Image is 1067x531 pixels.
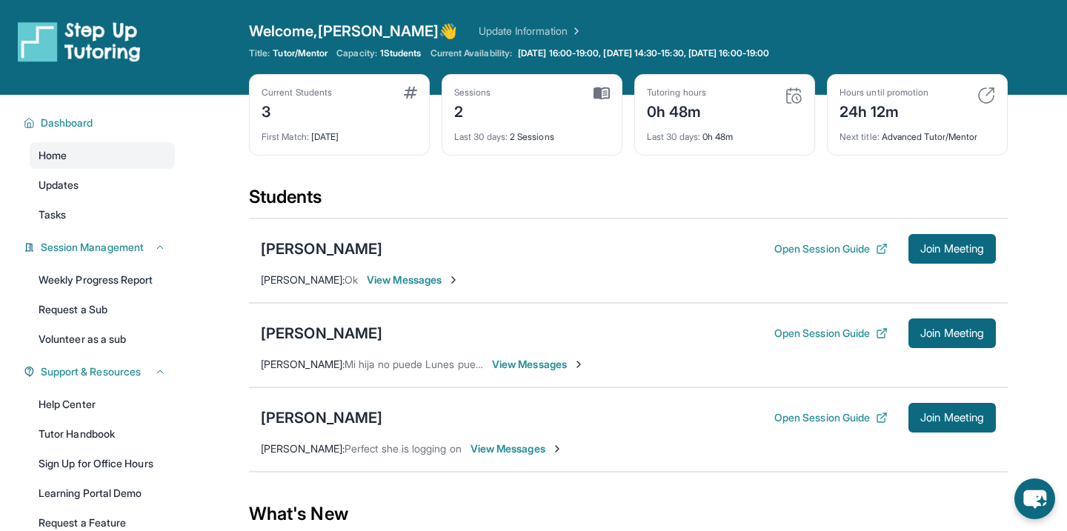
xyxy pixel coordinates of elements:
span: View Messages [367,273,459,287]
div: [PERSON_NAME] [261,407,382,428]
button: chat-button [1014,478,1055,519]
button: Join Meeting [908,403,996,433]
img: card [404,87,417,98]
span: Perfect she is logging on [345,442,462,455]
a: Tasks [30,201,175,228]
img: Chevron Right [568,24,582,39]
img: Chevron-Right [573,358,585,370]
button: Open Session Guide [774,241,888,256]
img: card [977,87,995,104]
img: card [785,87,802,104]
span: Current Availability: [431,47,512,59]
img: Chevron-Right [551,443,563,455]
span: Mi hija no puede Lunes puede ser martes y viernes [345,358,586,370]
span: Title: [249,47,270,59]
span: Join Meeting [920,413,984,422]
span: [PERSON_NAME] : [261,358,345,370]
span: [DATE] 16:00-19:00, [DATE] 14:30-15:30, [DATE] 16:00-19:00 [518,47,769,59]
button: Session Management [35,240,166,255]
a: Updates [30,172,175,198]
a: Request a Sub [30,296,175,323]
div: 2 [454,98,491,122]
span: Capacity: [336,47,377,59]
span: Last 30 days : [647,131,700,142]
div: Current Students [262,87,332,98]
button: Open Session Guide [774,326,888,341]
img: Chevron-Right [448,274,459,286]
button: Join Meeting [908,234,996,264]
span: Updates [39,178,79,193]
span: Join Meeting [920,329,984,338]
div: [PERSON_NAME] [261,238,382,259]
a: Sign Up for Office Hours [30,450,175,477]
button: Dashboard [35,116,166,130]
span: Tutor/Mentor [273,47,328,59]
button: Open Session Guide [774,410,888,425]
span: Home [39,148,67,163]
div: 24h 12m [840,98,928,122]
span: Dashboard [41,116,93,130]
span: View Messages [471,441,563,456]
div: 0h 48m [647,122,802,143]
div: Hours until promotion [840,87,928,98]
span: Support & Resources [41,364,141,379]
div: 0h 48m [647,98,706,122]
div: 3 [262,98,332,122]
a: Update Information [479,24,582,39]
button: Support & Resources [35,364,166,379]
a: Help Center [30,391,175,418]
a: Weekly Progress Report [30,267,175,293]
span: [PERSON_NAME] : [261,442,345,455]
div: 2 Sessions [454,122,610,143]
span: Tasks [39,207,66,222]
img: logo [18,21,141,62]
span: Last 30 days : [454,131,508,142]
a: Learning Portal Demo [30,480,175,507]
span: Next title : [840,131,880,142]
span: Welcome, [PERSON_NAME] 👋 [249,21,458,41]
button: Join Meeting [908,318,996,348]
img: card [594,87,610,100]
span: Join Meeting [920,244,984,253]
div: Advanced Tutor/Mentor [840,122,995,143]
div: Sessions [454,87,491,98]
div: Tutoring hours [647,87,706,98]
div: [PERSON_NAME] [261,323,382,344]
a: Volunteer as a sub [30,326,175,353]
a: Tutor Handbook [30,421,175,447]
span: View Messages [492,357,585,372]
div: Students [249,185,1008,218]
a: Home [30,142,175,169]
span: Ok [345,273,358,286]
a: [DATE] 16:00-19:00, [DATE] 14:30-15:30, [DATE] 16:00-19:00 [515,47,772,59]
span: [PERSON_NAME] : [261,273,345,286]
span: First Match : [262,131,309,142]
div: [DATE] [262,122,417,143]
span: 1 Students [380,47,422,59]
span: Session Management [41,240,144,255]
